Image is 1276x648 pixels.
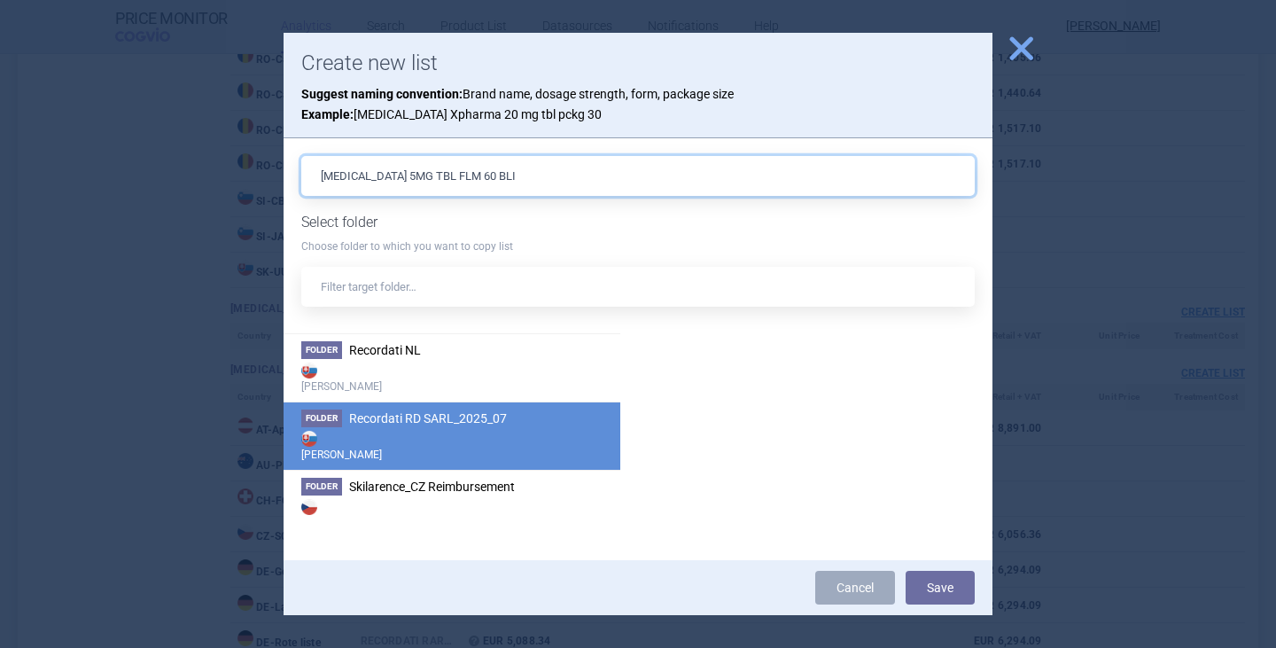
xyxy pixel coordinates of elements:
img: SK [301,363,317,379]
strong: [PERSON_NAME] [301,359,603,394]
img: SK [301,431,317,447]
strong: Reimbursement [301,496,603,531]
input: Filter target folder… [301,267,975,307]
h1: Create new list [301,51,975,76]
span: Folder [301,410,342,427]
p: Choose folder to which you want to copy list [301,239,975,254]
h1: Select folder [301,214,975,230]
input: List name [301,156,975,196]
a: Cancel [815,571,895,605]
button: Save [906,571,975,605]
strong: [PERSON_NAME] [301,427,603,463]
span: Recordati NL [349,343,421,357]
strong: Example: [301,107,354,121]
span: Recordati RD SARL_2025_07 [349,411,507,425]
p: Brand name, dosage strength, form, package size [MEDICAL_DATA] Xpharma 20 mg tbl pckg 30 [301,84,975,124]
img: CZ [301,499,317,515]
strong: Suggest naming convention: [301,87,463,101]
span: Folder [301,478,342,496]
span: Skilarence_CZ Reimbursement [349,480,515,494]
span: Folder [301,341,342,359]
